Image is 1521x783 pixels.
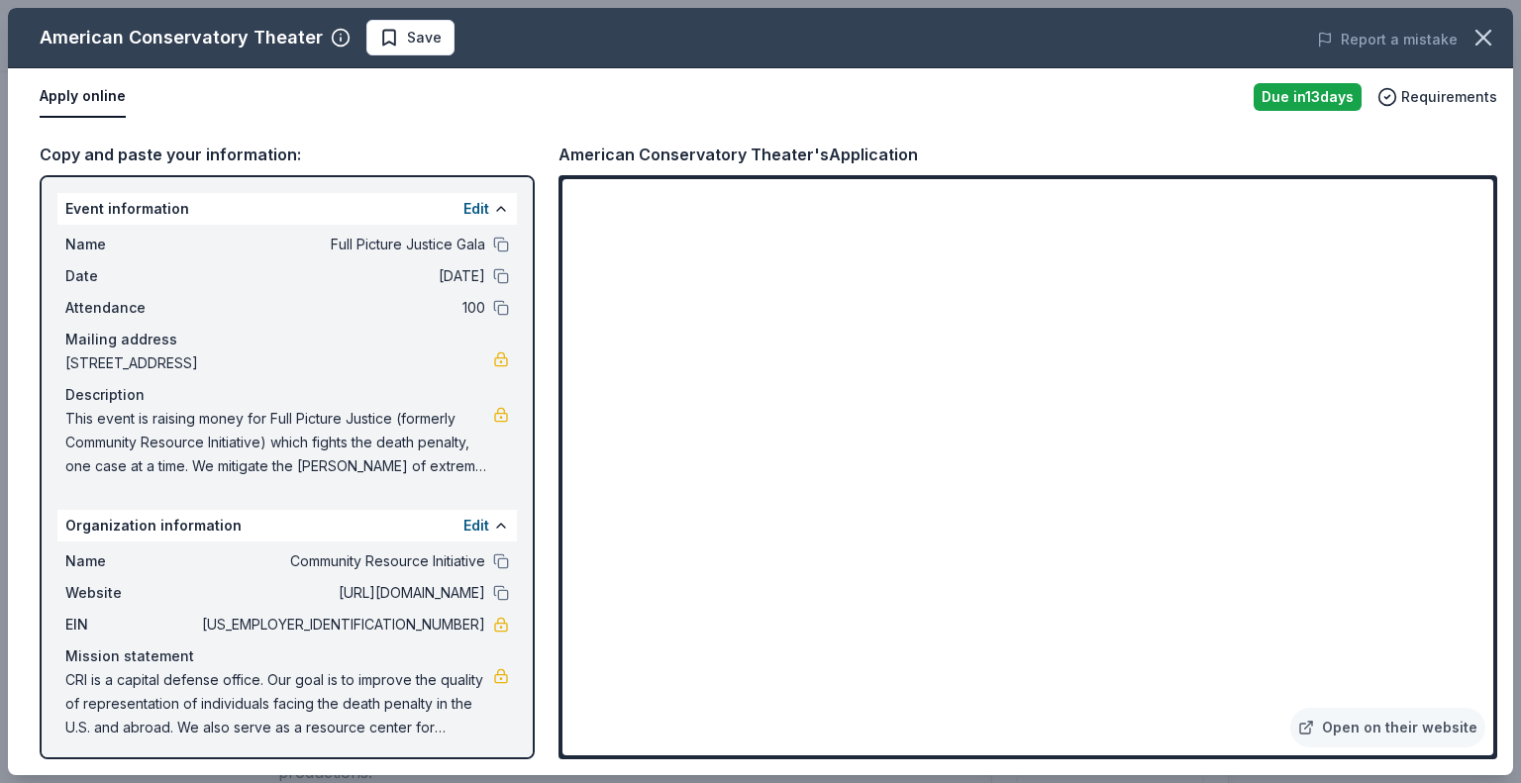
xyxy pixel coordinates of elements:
span: [URL][DOMAIN_NAME] [198,581,485,605]
button: Report a mistake [1317,28,1458,51]
span: Date [65,264,198,288]
div: Mission statement [65,644,509,668]
div: American Conservatory Theater's Application [558,142,918,167]
span: Full Picture Justice Gala [198,233,485,256]
div: American Conservatory Theater [40,22,323,53]
button: Apply online [40,76,126,118]
button: Requirements [1377,85,1497,109]
span: 100 [198,296,485,320]
div: Due in 13 days [1254,83,1362,111]
a: Open on their website [1290,708,1485,747]
span: Name [65,549,198,573]
span: Attendance [65,296,198,320]
span: [DATE] [198,264,485,288]
div: Event information [57,193,517,225]
span: CRI is a capital defense office. Our goal is to improve the quality of representation of individu... [65,668,493,739]
span: Save [407,26,442,49]
button: Edit [463,197,489,221]
span: EIN [65,613,198,636]
span: [STREET_ADDRESS] [65,351,493,375]
span: Name [65,233,198,256]
div: Copy and paste your information: [40,142,535,167]
span: This event is raising money for Full Picture Justice (formerly Community Resource Initiative) whi... [65,407,493,478]
span: Requirements [1401,85,1497,109]
span: Website [65,581,198,605]
button: Edit [463,514,489,538]
span: [US_EMPLOYER_IDENTIFICATION_NUMBER] [198,613,485,636]
div: Description [65,383,509,407]
div: Organization information [57,510,517,541]
div: Mailing address [65,328,509,351]
span: Community Resource Initiative [198,549,485,573]
button: Save [366,20,455,55]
